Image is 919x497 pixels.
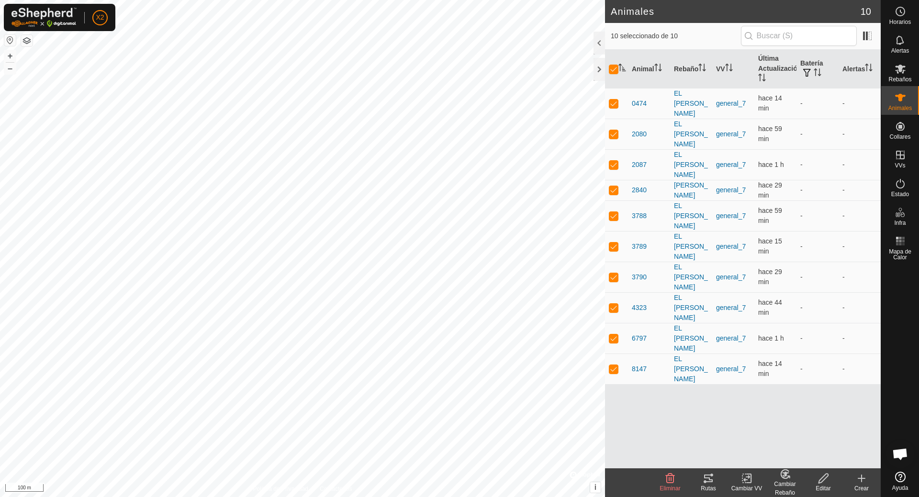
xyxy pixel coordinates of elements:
div: [PERSON_NAME] [674,180,708,200]
div: Cambiar VV [728,484,766,493]
p-sorticon: Activar para ordenar [865,65,873,73]
td: - [839,292,881,323]
td: - [839,262,881,292]
span: 7 oct 2025, 14:47 [758,207,782,224]
span: 7 oct 2025, 14:32 [758,161,784,168]
td: - [796,149,839,180]
div: Cambiar Rebaño [766,480,804,497]
span: 3788 [632,211,647,221]
h2: Animales [611,6,861,17]
span: 10 seleccionado de 10 [611,31,741,41]
span: Infra [894,220,906,226]
a: general_7 [716,273,746,281]
div: EL [PERSON_NAME] [674,293,708,323]
span: 7 oct 2025, 14:47 [758,125,782,143]
td: - [839,353,881,384]
span: 2080 [632,129,647,139]
th: Última Actualización [754,50,796,88]
span: Horarios [889,19,911,25]
span: Mapa de Calor [884,249,917,260]
td: - [839,149,881,180]
span: 4323 [632,303,647,313]
td: - [796,353,839,384]
a: general_7 [716,130,746,138]
div: EL [PERSON_NAME] [674,232,708,262]
button: – [4,63,16,74]
div: EL [PERSON_NAME] [674,262,708,292]
td: - [796,180,839,200]
span: Eliminar [660,485,680,492]
button: i [590,482,601,493]
a: general_7 [716,243,746,250]
td: - [839,88,881,119]
a: general_7 [716,304,746,311]
span: 7 oct 2025, 15:32 [758,237,782,255]
td: - [839,200,881,231]
div: EL [PERSON_NAME] [674,323,708,353]
p-sorticon: Activar para ordenar [654,65,662,73]
td: - [839,119,881,149]
p-sorticon: Activar para ordenar [698,65,706,73]
a: general_7 [716,365,746,373]
th: VV [712,50,754,88]
span: Ayuda [892,485,908,491]
td: - [796,323,839,353]
a: Política de Privacidad [253,485,308,493]
span: 2840 [632,185,647,195]
a: general_7 [716,99,746,107]
span: 7 oct 2025, 15:02 [758,298,782,316]
div: Rutas [689,484,728,493]
span: i [594,483,596,491]
span: 3790 [632,272,647,282]
div: Chat abierto [886,440,915,468]
span: Alertas [891,48,909,54]
td: - [796,200,839,231]
button: Capas del Mapa [21,35,33,46]
div: Crear [842,484,881,493]
a: general_7 [716,212,746,220]
span: 0474 [632,99,647,109]
a: general_7 [716,186,746,194]
button: + [4,50,16,62]
span: 7 oct 2025, 14:32 [758,334,784,342]
div: EL [PERSON_NAME] [674,201,708,231]
span: 3789 [632,242,647,252]
span: 2087 [632,160,647,170]
div: EL [PERSON_NAME] [674,119,708,149]
div: EL [PERSON_NAME] [674,88,708,119]
td: - [796,292,839,323]
span: Animales [888,105,912,111]
td: - [839,180,881,200]
span: VVs [895,163,905,168]
td: - [796,119,839,149]
span: Estado [891,191,909,197]
th: Batería [796,50,839,88]
td: - [796,231,839,262]
td: - [839,323,881,353]
th: Alertas [839,50,881,88]
a: Contáctenos [320,485,352,493]
span: 7 oct 2025, 15:17 [758,268,782,286]
span: 10 [861,4,871,19]
th: Animal [628,50,670,88]
span: 7 oct 2025, 15:32 [758,94,782,112]
span: 7 oct 2025, 15:17 [758,181,782,199]
span: 6797 [632,333,647,343]
div: Editar [804,484,842,493]
span: 8147 [632,364,647,374]
span: X2 [96,12,104,22]
img: Logo Gallagher [11,8,77,27]
button: Restablecer Mapa [4,34,16,46]
td: - [839,231,881,262]
th: Rebaño [670,50,712,88]
p-sorticon: Activar para ordenar [725,65,733,73]
div: EL [PERSON_NAME] [674,150,708,180]
a: Ayuda [881,468,919,495]
p-sorticon: Activar para ordenar [618,65,626,73]
span: Rebaños [888,77,911,82]
td: - [796,262,839,292]
a: general_7 [716,161,746,168]
span: 7 oct 2025, 15:32 [758,360,782,377]
input: Buscar (S) [741,26,857,46]
p-sorticon: Activar para ordenar [814,70,821,77]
